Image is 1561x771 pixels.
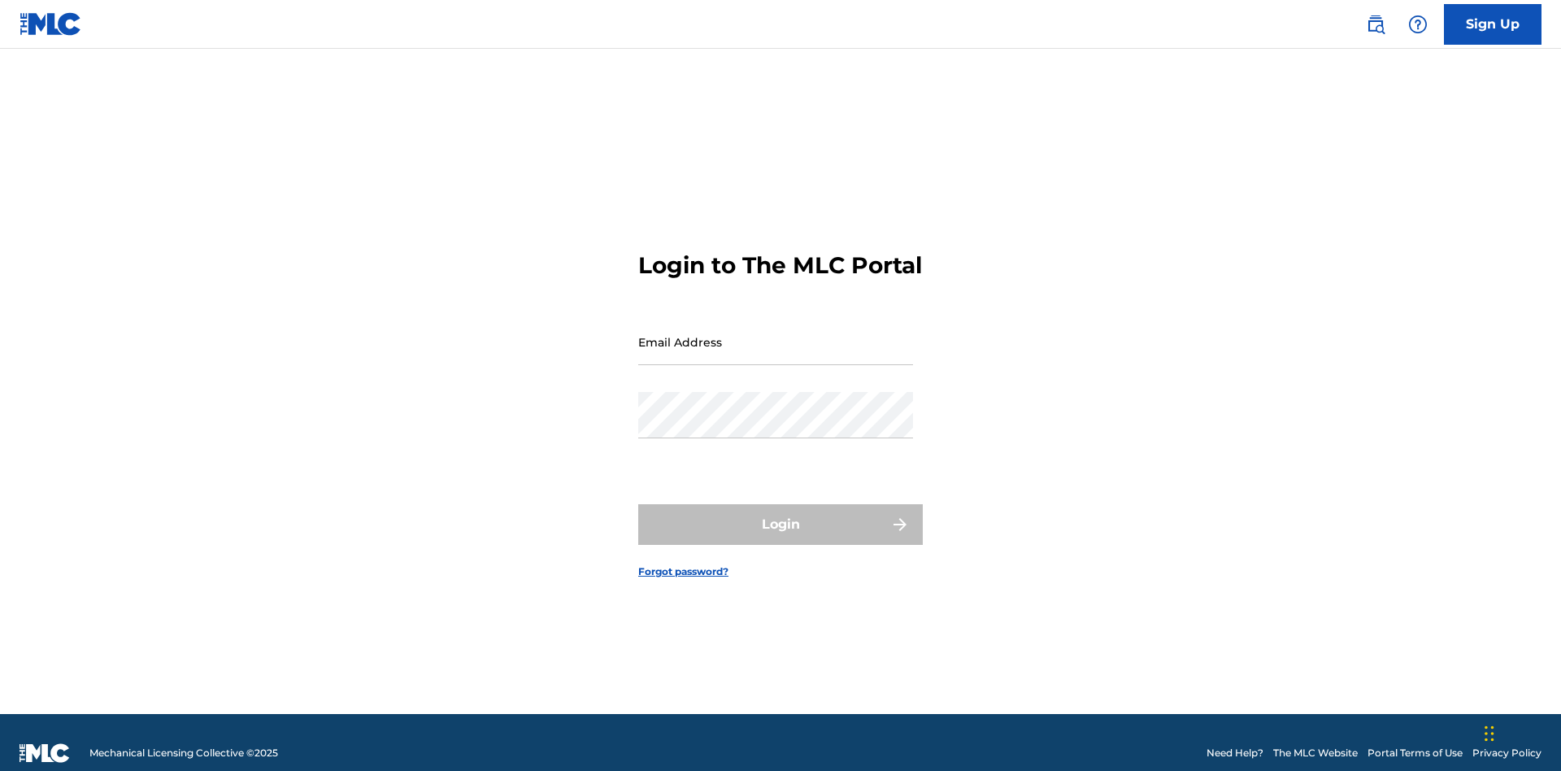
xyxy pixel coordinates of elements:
a: Forgot password? [638,564,728,579]
img: search [1366,15,1385,34]
img: help [1408,15,1428,34]
img: MLC Logo [20,12,82,36]
img: logo [20,743,70,763]
span: Mechanical Licensing Collective © 2025 [89,746,278,760]
a: Public Search [1359,8,1392,41]
h3: Login to The MLC Portal [638,251,922,280]
a: The MLC Website [1273,746,1358,760]
a: Privacy Policy [1472,746,1541,760]
a: Sign Up [1444,4,1541,45]
a: Need Help? [1207,746,1263,760]
div: Drag [1485,709,1494,758]
iframe: Chat Widget [1480,693,1561,771]
a: Portal Terms of Use [1368,746,1463,760]
div: Help [1402,8,1434,41]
